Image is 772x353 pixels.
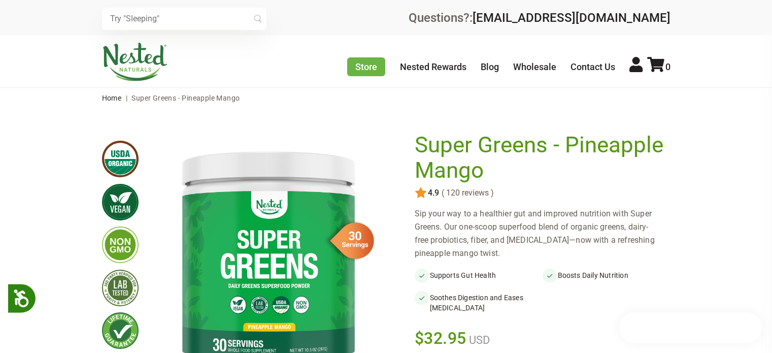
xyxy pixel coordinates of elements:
[647,61,670,72] a: 0
[513,61,556,72] a: Wholesale
[102,141,139,177] img: usdaorganic
[102,312,139,349] img: lifetimeguarantee
[102,94,122,102] a: Home
[439,188,494,198] span: ( 120 reviews )
[619,312,762,343] iframe: Button to open loyalty program pop-up
[400,61,466,72] a: Nested Rewards
[102,184,139,220] img: vegan
[473,11,670,25] a: [EMAIL_ADDRESS][DOMAIN_NAME]
[466,334,490,346] span: USD
[543,268,670,282] li: Boosts Daily Nutrition
[415,207,670,260] div: Sip your way to a healthier gut and improved nutrition with Super Greens. Our one-scoop superfood...
[570,61,615,72] a: Contact Us
[415,187,427,199] img: star.svg
[415,291,543,315] li: Soothes Digestion and Eases [MEDICAL_DATA]
[102,43,168,81] img: Nested Naturals
[347,57,385,76] a: Store
[123,94,130,102] span: |
[102,88,670,108] nav: breadcrumbs
[665,61,670,72] span: 0
[102,227,139,263] img: gmofree
[131,94,240,102] span: Super Greens - Pineapple Mango
[415,268,543,282] li: Supports Gut Health
[102,270,139,306] img: thirdpartytested
[415,327,467,349] span: $32.95
[409,12,670,24] div: Questions?:
[481,61,499,72] a: Blog
[102,8,266,30] input: Try "Sleeping"
[427,188,439,198] span: 4.9
[415,133,665,183] h1: Super Greens - Pineapple Mango
[323,219,374,263] img: sg-servings-30.png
